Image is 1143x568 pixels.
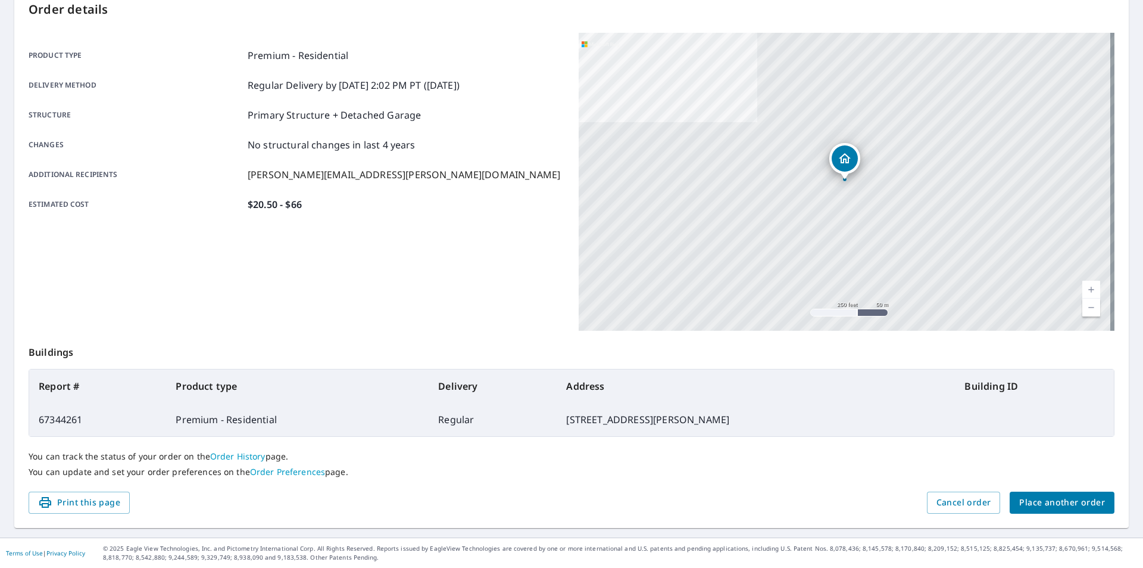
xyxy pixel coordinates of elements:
a: Terms of Use [6,549,43,557]
a: Order Preferences [250,466,325,477]
a: Privacy Policy [46,549,85,557]
p: You can update and set your order preferences on the page. [29,467,1114,477]
p: Changes [29,138,243,152]
td: Premium - Residential [166,403,429,436]
a: Current Level 17, Zoom In [1082,281,1100,299]
p: Regular Delivery by [DATE] 2:02 PM PT ([DATE]) [248,78,460,92]
p: $20.50 - $66 [248,197,302,212]
p: | [6,550,85,557]
div: Dropped pin, building 1, Residential property, 3263 Highway 9 Marion, SC 29571 [829,143,860,180]
span: Cancel order [936,495,991,510]
th: Building ID [955,370,1114,403]
p: Premium - Residential [248,48,348,63]
th: Delivery [429,370,557,403]
th: Report # [29,370,166,403]
p: © 2025 Eagle View Technologies, Inc. and Pictometry International Corp. All Rights Reserved. Repo... [103,544,1137,562]
td: [STREET_ADDRESS][PERSON_NAME] [557,403,955,436]
p: Structure [29,108,243,122]
td: Regular [429,403,557,436]
button: Print this page [29,492,130,514]
p: Product type [29,48,243,63]
span: Place another order [1019,495,1105,510]
a: Order History [210,451,266,462]
button: Place another order [1010,492,1114,514]
p: Buildings [29,331,1114,369]
p: Order details [29,1,1114,18]
p: Estimated cost [29,197,243,212]
p: Primary Structure + Detached Garage [248,108,421,122]
td: 67344261 [29,403,166,436]
th: Product type [166,370,429,403]
button: Cancel order [927,492,1001,514]
p: You can track the status of your order on the page. [29,451,1114,462]
p: No structural changes in last 4 years [248,138,416,152]
a: Current Level 17, Zoom Out [1082,299,1100,316]
p: Additional recipients [29,167,243,182]
p: Delivery method [29,78,243,92]
span: Print this page [38,495,120,510]
th: Address [557,370,955,403]
p: [PERSON_NAME][EMAIL_ADDRESS][PERSON_NAME][DOMAIN_NAME] [248,167,560,182]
